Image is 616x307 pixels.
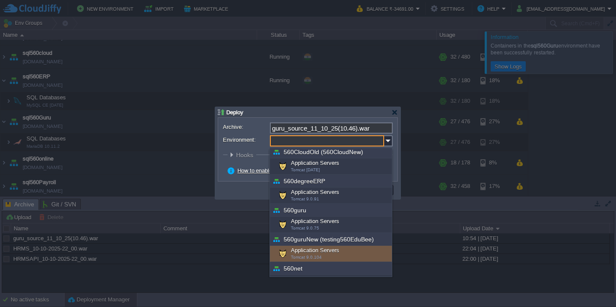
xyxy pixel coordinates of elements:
[226,109,243,116] span: Deploy
[270,158,392,175] div: Application Servers
[223,122,269,131] label: Archive:
[270,146,392,158] div: 560CloudOld (560CloudNew)
[291,167,320,172] span: Tomcat [DATE]
[270,246,392,262] div: Application Servers
[291,255,322,259] span: Tomcat 9.0.104
[236,152,255,158] span: Hooks
[270,217,392,233] div: Application Servers
[223,135,269,144] label: Environment:
[237,167,340,174] a: How to enable zero-downtime deployment
[291,226,319,230] span: Tomcat 9.0.75
[291,197,319,201] span: Tomcat 9.0.91
[270,275,392,291] div: Application Servers
[270,233,392,246] div: 560guruNew (testing560EduBee)
[270,262,392,275] div: 560net
[270,175,392,188] div: 560degreeERP
[270,188,392,204] div: Application Servers
[270,204,392,217] div: 560guru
